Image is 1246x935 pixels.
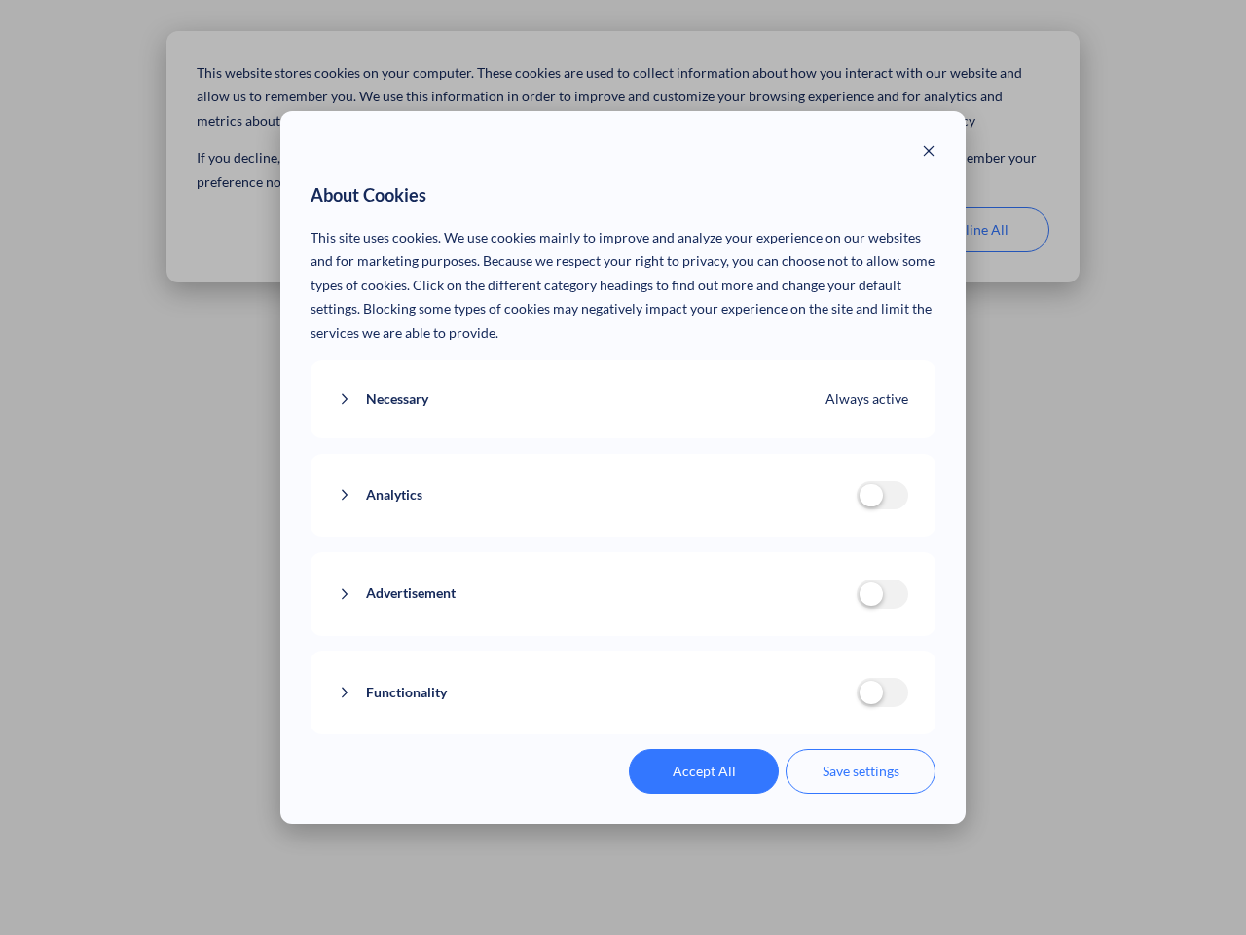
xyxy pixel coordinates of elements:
[786,749,935,794] button: Save settings
[922,141,935,166] button: Close modal
[366,581,456,606] span: Advertisement
[338,581,857,606] button: Advertisement
[366,681,447,705] span: Functionality
[338,681,857,705] button: Functionality
[311,180,426,211] span: About Cookies
[629,749,779,794] button: Accept All
[338,483,857,507] button: Analytics
[366,388,428,412] span: Necessary
[311,226,936,346] p: This site uses cookies. We use cookies mainly to improve and analyze your experience on our websi...
[366,483,422,507] span: Analytics
[338,388,826,412] button: Necessary
[825,388,908,412] span: Always active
